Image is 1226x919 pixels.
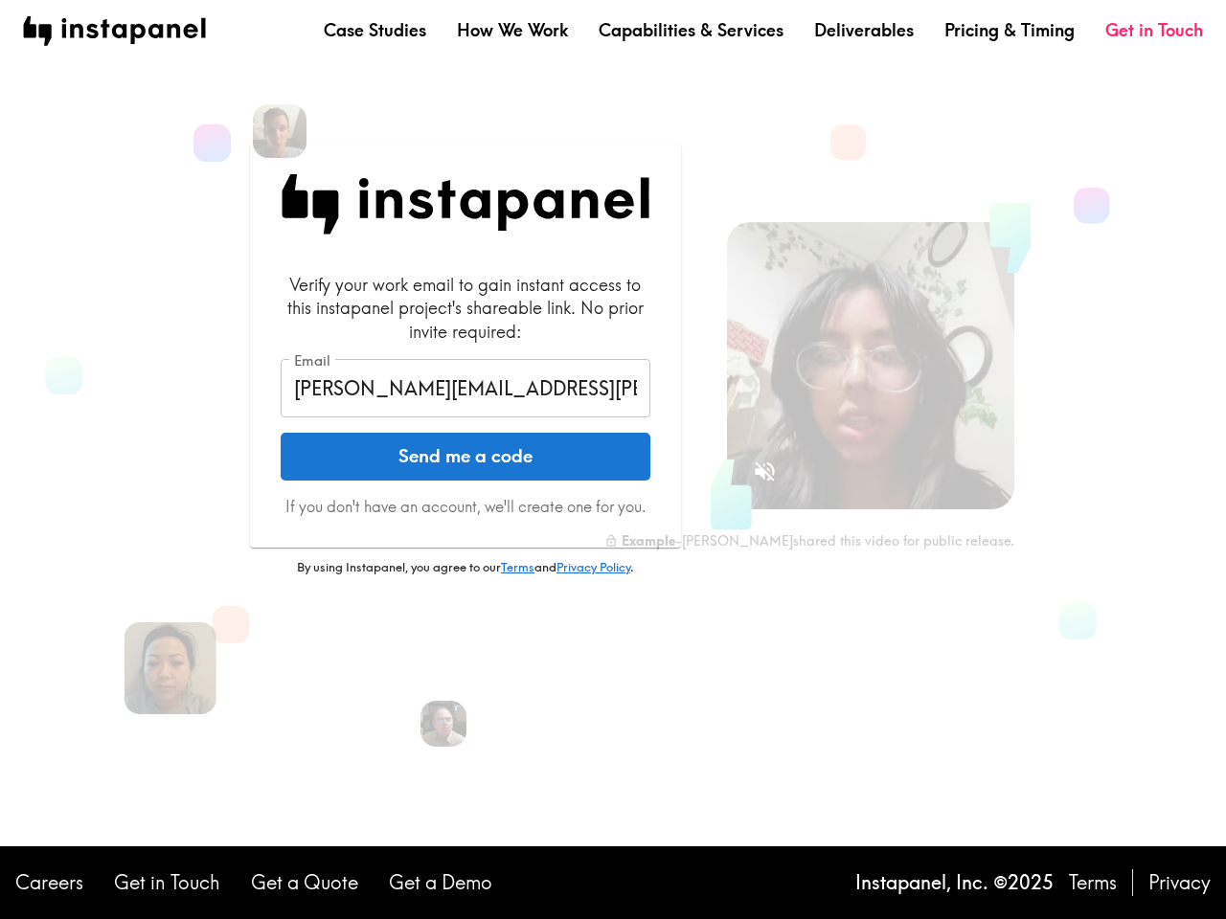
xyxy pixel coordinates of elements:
[250,559,681,576] p: By using Instapanel, you agree to our and .
[1105,18,1203,42] a: Get in Touch
[251,869,358,896] a: Get a Quote
[622,532,675,549] b: Example
[1069,869,1117,896] a: Terms
[125,622,216,714] img: Lisa
[420,701,466,747] img: Robert
[855,869,1054,896] p: Instapanel, Inc. © 2025
[604,532,1014,549] div: - [PERSON_NAME] shared this video for public release.
[294,350,330,371] label: Email
[457,18,568,42] a: How We Work
[281,433,650,481] button: Send me a code
[253,104,306,158] img: Eric
[1148,869,1211,896] a: Privacy
[556,559,630,574] a: Privacy Policy
[114,869,220,896] a: Get in Touch
[324,18,426,42] a: Case Studies
[744,451,785,492] button: Sound is off
[501,559,534,574] a: Terms
[15,869,83,896] a: Careers
[281,174,650,235] img: Instapanel
[281,273,650,344] div: Verify your work email to gain instant access to this instapanel project's shareable link. No pri...
[389,869,492,896] a: Get a Demo
[944,18,1075,42] a: Pricing & Timing
[814,18,914,42] a: Deliverables
[599,18,783,42] a: Capabilities & Services
[281,496,650,517] p: If you don't have an account, we'll create one for you.
[23,16,206,46] img: instapanel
